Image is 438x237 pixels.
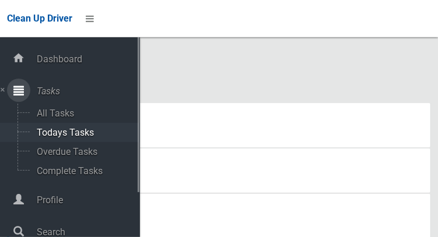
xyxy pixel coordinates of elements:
[33,165,130,176] span: Complete Tasks
[33,108,130,119] span: All Tasks
[33,54,140,65] span: Dashboard
[33,86,140,97] span: Tasks
[7,13,72,24] span: Clean Up Driver
[33,194,140,206] span: Profile
[33,127,130,138] span: Todays Tasks
[7,10,72,27] a: Clean Up Driver
[33,146,130,157] span: Overdue Tasks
